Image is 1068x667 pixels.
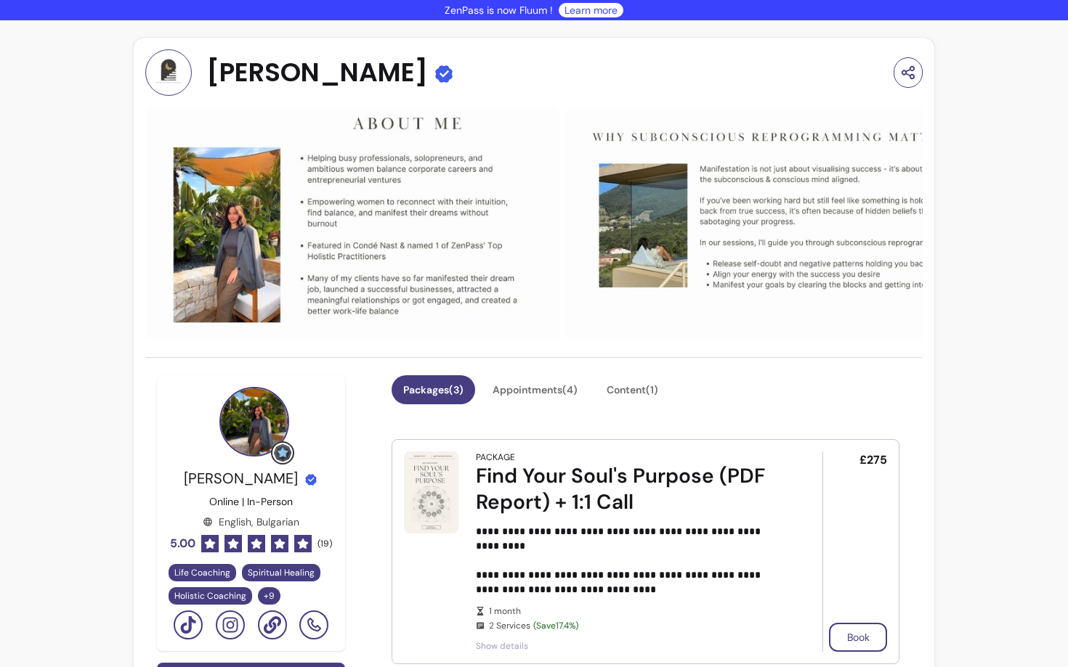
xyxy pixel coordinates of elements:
img: https://d22cr2pskkweo8.cloudfront.net/5b3c9d4b-3a5d-4b1b-8fde-32c60c1b7c4b [565,107,979,340]
div: £275 [822,451,887,652]
span: [PERSON_NAME] [184,469,298,488]
div: Package [476,451,515,463]
span: Spiritual Healing [248,567,315,578]
span: 1 month [489,605,782,617]
span: Holistic Coaching [174,590,246,602]
span: + 9 [261,590,278,602]
img: Provider image [145,49,192,96]
img: Grow [274,444,291,462]
button: Appointments(4) [481,375,589,404]
div: English, Bulgarian [203,515,299,529]
img: Provider image [219,387,289,457]
img: Find Your Soul's Purpose (PDF Report) + 1:1 Call [404,451,458,533]
p: ZenPass is now Fluum ! [445,3,553,17]
span: 2 Services [489,620,782,631]
span: 5.00 [170,535,195,552]
button: Book [829,623,887,652]
span: [PERSON_NAME] [206,58,428,87]
a: Learn more [565,3,618,17]
div: Find Your Soul's Purpose (PDF Report) + 1:1 Call [476,463,782,515]
span: (Save 17.4 %) [533,620,578,631]
button: Packages(3) [392,375,475,404]
p: Online | In-Person [209,494,293,509]
span: Show details [476,640,782,652]
span: Life Coaching [174,567,230,578]
img: https://d22cr2pskkweo8.cloudfront.net/b9e7dd2c-9eb7-4f44-8e86-7f563d32ddcd [145,107,559,340]
span: ( 19 ) [317,538,332,549]
button: Content(1) [595,375,670,404]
